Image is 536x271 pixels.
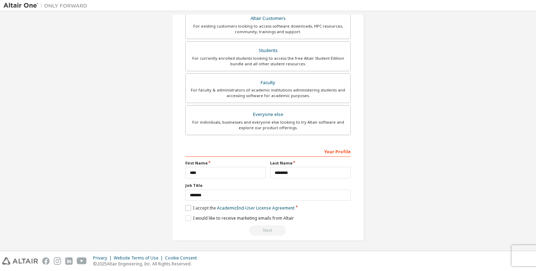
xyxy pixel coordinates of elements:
div: Everyone else [190,110,346,119]
label: Job Title [185,183,351,188]
label: I accept the [185,205,295,211]
div: Website Terms of Use [114,255,165,261]
img: Altair One [3,2,91,9]
label: I would like to receive marketing emails from Altair [185,215,294,221]
a: Academic End-User License Agreement [217,205,295,211]
div: Altair Customers [190,14,346,23]
div: Privacy [93,255,114,261]
div: Your Profile [185,146,351,157]
div: For faculty & administrators of academic institutions administering students and accessing softwa... [190,87,346,98]
div: For currently enrolled students looking to access the free Altair Student Edition bundle and all ... [190,56,346,67]
img: facebook.svg [42,257,50,265]
img: instagram.svg [54,257,61,265]
img: youtube.svg [77,257,87,265]
div: Read and acccept EULA to continue [185,225,351,236]
label: First Name [185,160,266,166]
div: Students [190,46,346,56]
div: For existing customers looking to access software downloads, HPC resources, community, trainings ... [190,23,346,35]
div: Faculty [190,78,346,88]
div: For individuals, businesses and everyone else looking to try Altair software and explore our prod... [190,119,346,131]
img: linkedin.svg [65,257,73,265]
label: Last Name [270,160,351,166]
img: altair_logo.svg [2,257,38,265]
div: Cookie Consent [165,255,201,261]
p: © 2025 Altair Engineering, Inc. All Rights Reserved. [93,261,201,267]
